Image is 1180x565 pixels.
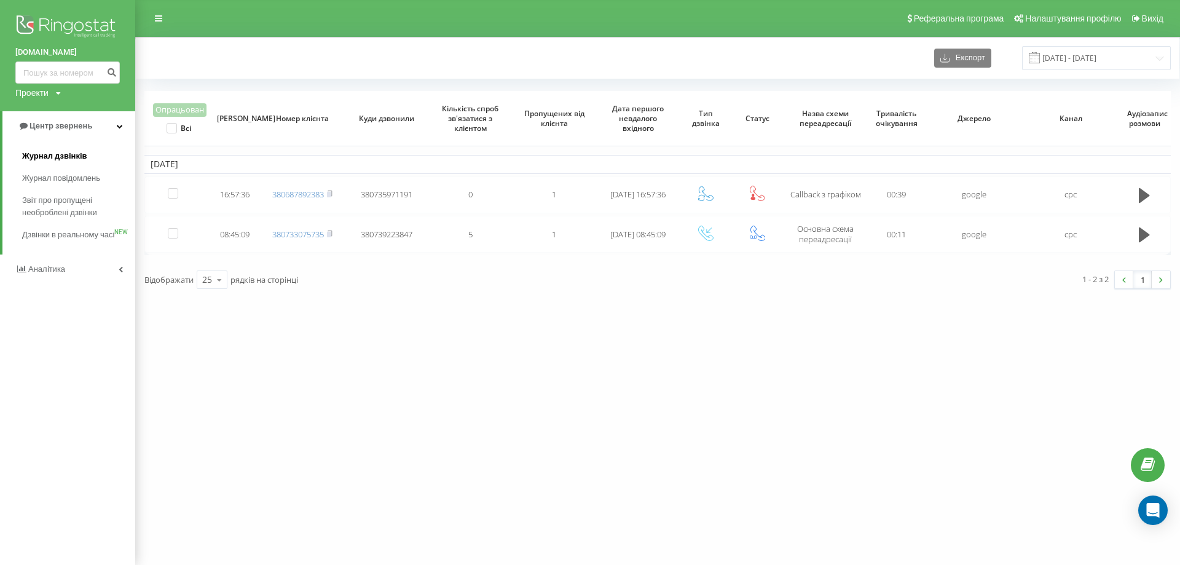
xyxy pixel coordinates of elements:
[934,49,991,68] button: Експорт
[606,104,671,133] span: Дата першого невдалого вхідного
[354,114,419,124] span: Куди дзвонили
[15,61,120,84] input: Пошук за номером
[202,274,212,286] div: 25
[29,121,92,130] span: Центр звернень
[1025,14,1121,23] span: Налаштування профілю
[552,229,556,240] span: 1
[522,109,586,128] span: Пропущених від клієнта
[22,150,87,162] span: Журнал дзвінків
[1138,496,1168,525] div: Open Intercom Messenger
[1022,176,1119,213] td: cpc
[361,229,412,240] span: 380739223847
[22,145,135,167] a: Журнал дзвінків
[209,176,261,213] td: 16:57:36
[867,176,926,213] td: 00:39
[272,189,324,200] a: 380687892383
[15,12,120,43] img: Ringostat logo
[1032,114,1109,124] span: Канал
[1142,14,1163,23] span: Вихід
[22,194,129,219] span: Звіт про пропущені необроблені дзвінки
[272,229,324,240] a: 380733075735
[867,216,926,253] td: 00:11
[1022,216,1119,253] td: cpc
[784,216,868,253] td: Основна схема переадресації
[610,189,666,200] span: [DATE] 16:57:36
[22,224,135,246] a: Дзвінки в реальному часіNEW
[438,104,503,133] span: Кількість спроб зв'язатися з клієнтом
[22,189,135,224] a: Звіт про пропущені необроблені дзвінки
[167,123,191,133] label: Всі
[914,14,1004,23] span: Реферальна програма
[22,172,100,184] span: Журнал повідомлень
[468,189,473,200] span: 0
[876,109,917,128] span: Тривалість очікування
[144,155,1171,173] td: [DATE]
[217,114,253,124] span: [PERSON_NAME]
[28,264,65,274] span: Аналiтика
[793,109,858,128] span: Назва схеми переадресації
[950,53,985,63] span: Експорт
[552,189,556,200] span: 1
[209,216,261,253] td: 08:45:09
[1133,271,1152,288] a: 1
[784,176,868,213] td: Callback з графіком
[610,229,666,240] span: [DATE] 08:45:09
[926,176,1023,213] td: google
[740,114,776,124] span: Статус
[1082,273,1109,285] div: 1 - 2 з 2
[926,216,1023,253] td: google
[468,229,473,240] span: 5
[15,87,49,99] div: Проекти
[22,229,114,241] span: Дзвінки в реальному часі
[936,114,1012,124] span: Джерело
[1127,109,1163,128] span: Аудіозапис розмови
[15,46,120,58] a: [DOMAIN_NAME]
[361,189,412,200] span: 380735971191
[688,109,724,128] span: Тип дзвінка
[2,111,135,141] a: Центр звернень
[144,274,194,285] span: Відображати
[22,167,135,189] a: Журнал повідомлень
[270,114,335,124] span: Номер клієнта
[230,274,298,285] span: рядків на сторінці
